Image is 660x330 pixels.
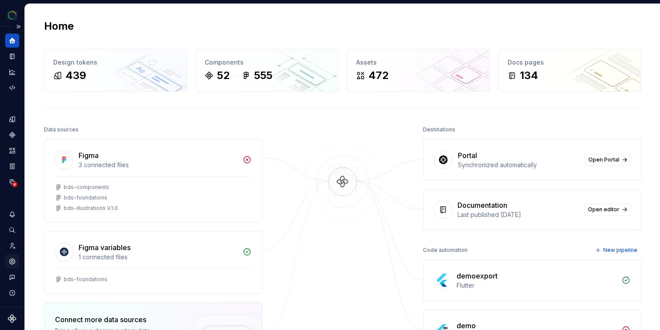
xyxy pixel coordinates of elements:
[5,254,19,268] a: Settings
[458,161,579,169] div: Synchronized automatically
[498,49,641,92] a: Docs pages134
[5,65,19,79] a: Analytics
[44,19,74,33] h2: Home
[53,58,178,67] div: Design tokens
[44,231,262,294] a: Figma variables1 connected filesbds-foundations
[65,69,86,82] div: 439
[217,69,230,82] div: 52
[7,10,17,21] img: 8beafab3-d6be-473d-95ef-e64587574e5b.png
[584,154,630,166] a: Open Portal
[592,244,641,256] button: New pipeline
[196,49,338,92] a: Components52555
[5,112,19,126] a: Design tokens
[457,271,498,281] div: demoexport
[5,34,19,48] a: Home
[79,150,99,161] div: Figma
[5,175,19,189] a: Data sources
[64,276,107,283] div: bds-foundations
[64,205,118,212] div: bds-illustrations V.1.0
[79,242,131,253] div: Figma variables
[254,69,272,82] div: 555
[5,128,19,142] a: Components
[12,21,24,33] button: Expand sidebar
[457,200,507,210] div: Documentation
[5,144,19,158] a: Assets
[5,81,19,95] a: Code automation
[588,156,619,163] span: Open Portal
[520,69,538,82] div: 134
[423,124,455,136] div: Destinations
[458,150,477,161] div: Portal
[79,161,237,169] div: 3 connected files
[457,281,616,290] div: Flutter
[356,58,481,67] div: Assets
[5,49,19,63] a: Documentation
[64,184,109,191] div: bds-components
[55,314,173,325] div: Connect more data sources
[44,139,262,223] a: Figma3 connected filesbds-componentsbds-foundationsbds-illustrations V.1.0
[508,58,632,67] div: Docs pages
[584,203,630,216] a: Open editor
[44,49,187,92] a: Design tokens439
[5,270,19,284] button: Contact support
[423,244,467,256] div: Code automation
[8,314,17,323] svg: Supernova Logo
[5,159,19,173] a: Storybook stories
[603,247,637,254] span: New pipeline
[79,253,237,261] div: 1 connected files
[44,124,79,136] div: Data sources
[5,207,19,221] button: Notifications
[588,206,619,213] span: Open editor
[457,210,579,219] div: Last published [DATE]
[5,239,19,253] a: Invite team
[205,58,329,67] div: Components
[347,49,490,92] a: Assets472
[5,223,19,237] button: Search ⌘K
[368,69,388,82] div: 472
[64,194,107,201] div: bds-foundations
